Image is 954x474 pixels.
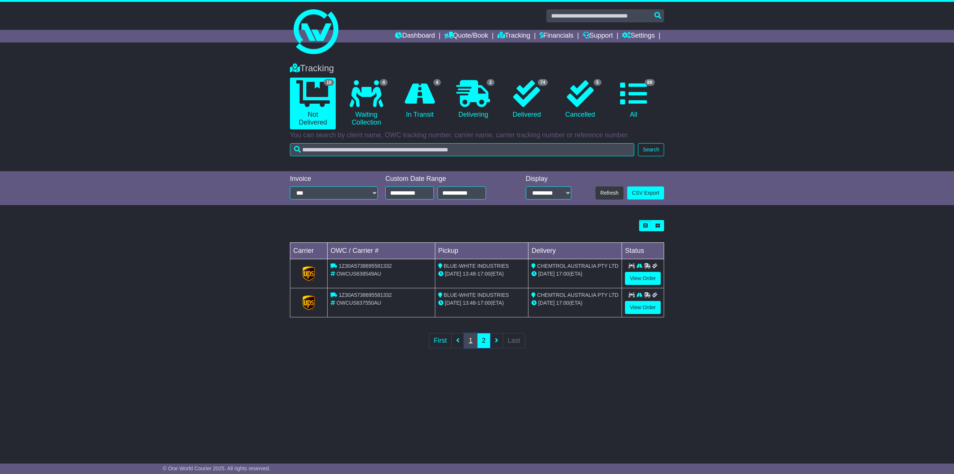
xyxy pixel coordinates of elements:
a: 74 Delivered [504,78,550,122]
a: First [429,333,452,348]
span: 89 [645,79,655,86]
a: View Order [625,301,661,314]
div: Invoice [290,175,378,183]
span: CHEMTROL AUSTRALIA PTY LTD [537,263,618,269]
button: Search [638,143,664,156]
span: 4 [433,79,441,86]
div: - (ETA) [438,299,525,307]
span: 1Z30A5738695581332 [339,263,392,269]
td: Carrier [290,243,328,259]
span: [DATE] [445,271,461,277]
span: 17:00 [477,271,490,277]
a: Financials [540,30,574,43]
div: (ETA) [531,270,619,278]
a: Support [583,30,613,43]
span: © One World Courier 2025. All rights reserved. [163,465,271,471]
a: 1 [464,333,477,348]
span: 74 [538,79,548,86]
td: OWC / Carrier # [328,243,435,259]
button: Refresh [596,186,623,200]
a: Dashboard [395,30,435,43]
span: [DATE] [445,300,461,306]
td: Status [622,243,664,259]
div: Tracking [286,63,668,74]
a: Quote/Book [444,30,488,43]
a: 5 Cancelled [557,78,603,122]
img: GetCarrierServiceLogo [303,266,315,281]
span: 5 [594,79,601,86]
span: 4 [380,79,388,86]
span: 1Z30A5738695581332 [339,292,392,298]
p: You can search by client name, OWC tracking number, carrier name, carrier tracking number or refe... [290,131,664,139]
span: [DATE] [538,271,555,277]
div: Custom Date Range [385,175,505,183]
span: OWCUS638549AU [337,271,381,277]
span: OWCUS637550AU [337,300,381,306]
div: Display [526,175,571,183]
a: View Order [625,272,661,285]
td: Pickup [435,243,528,259]
a: 2 Delivering [450,78,496,122]
a: Tracking [497,30,530,43]
div: (ETA) [531,299,619,307]
a: 10 Not Delivered [290,78,336,129]
img: GetCarrierServiceLogo [303,295,315,310]
span: BLUE-WHITE INDUSTRIES [444,292,509,298]
div: - (ETA) [438,270,525,278]
span: 10 [324,79,334,86]
span: 2 [487,79,495,86]
td: Delivery [528,243,622,259]
a: 89 All [611,78,657,122]
span: CHEMTROL AUSTRALIA PTY LTD [537,292,618,298]
span: 13:48 [463,300,476,306]
span: 17:00 [556,271,569,277]
span: 17:00 [477,300,490,306]
a: 2 [477,333,490,348]
a: 4 Waiting Collection [343,78,389,129]
span: [DATE] [538,300,555,306]
a: Settings [622,30,655,43]
span: 13:48 [463,271,476,277]
span: BLUE-WHITE INDUSTRIES [444,263,509,269]
span: 17:00 [556,300,569,306]
a: 4 In Transit [397,78,443,122]
a: CSV Export [627,186,664,200]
